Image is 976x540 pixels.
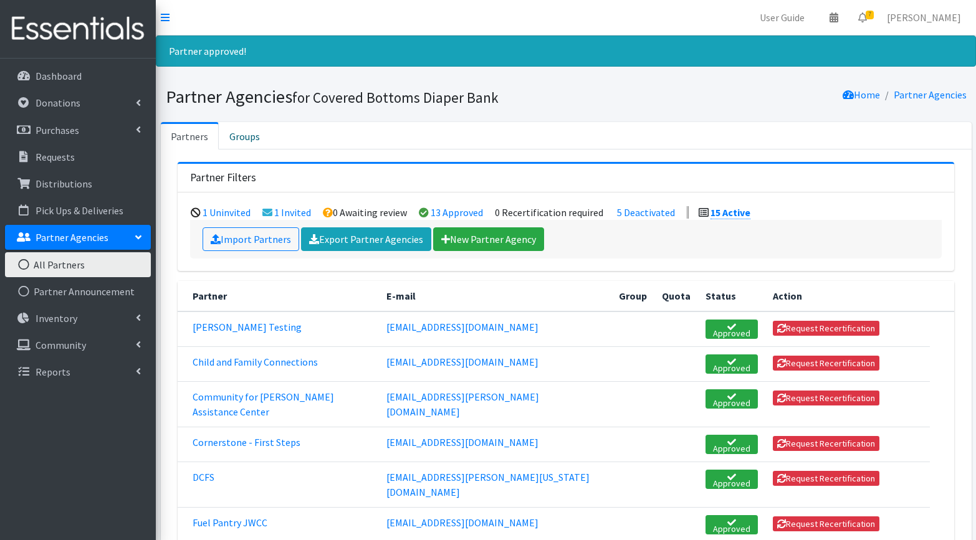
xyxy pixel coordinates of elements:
[161,122,219,149] a: Partners
[431,206,483,219] a: 13 Approved
[773,321,880,336] button: Request Recertification
[379,281,611,311] th: E-mail
[773,516,880,531] button: Request Recertification
[323,206,407,219] li: 0 Awaiting review
[36,366,70,378] p: Reports
[5,252,151,277] a: All Partners
[203,227,299,251] a: Import Partners
[386,436,538,448] a: [EMAIL_ADDRESS][DOMAIN_NAME]
[433,227,544,251] a: New Partner Agency
[773,356,880,371] button: Request Recertification
[5,306,151,331] a: Inventory
[848,5,877,30] a: 7
[5,333,151,358] a: Community
[193,391,334,418] a: Community for [PERSON_NAME] Assistance Center
[36,97,80,109] p: Donations
[5,64,151,88] a: Dashboard
[178,281,379,311] th: Partner
[36,339,86,351] p: Community
[36,70,82,82] p: Dashboard
[193,356,318,368] a: Child and Family Connections
[5,359,151,384] a: Reports
[706,470,758,489] a: Approved
[274,206,311,219] a: 1 Invited
[193,436,300,448] a: Cornerstone - First Steps
[36,178,92,190] p: Distributions
[706,320,758,339] a: Approved
[386,471,590,498] a: [EMAIL_ADDRESS][PERSON_NAME][US_STATE][DOMAIN_NAME]
[36,124,79,136] p: Purchases
[219,122,270,149] a: Groups
[36,204,123,217] p: Pick Ups & Deliveries
[773,391,880,405] button: Request Recertification
[5,90,151,115] a: Donations
[710,206,750,219] a: 15 Active
[773,471,880,486] button: Request Recertification
[706,435,758,454] a: Approved
[750,5,815,30] a: User Guide
[706,354,758,374] a: Approved
[773,436,880,451] button: Request Recertification
[706,515,758,534] a: Approved
[877,5,971,30] a: [PERSON_NAME]
[193,471,214,483] a: DCFS
[301,227,431,251] a: Export Partner Agencies
[36,312,77,324] p: Inventory
[36,151,75,163] p: Requests
[5,8,151,50] img: HumanEssentials
[5,225,151,250] a: Partner Agencies
[386,321,538,333] a: [EMAIL_ADDRESS][DOMAIN_NAME]
[5,198,151,223] a: Pick Ups & Deliveries
[386,391,539,418] a: [EMAIL_ADDRESS][PERSON_NAME][DOMAIN_NAME]
[166,86,562,108] h1: Partner Agencies
[617,206,675,219] a: 5 Deactivated
[203,206,251,219] a: 1 Uninvited
[611,281,654,311] th: Group
[193,516,267,529] a: Fuel Pantry JWCC
[5,144,151,169] a: Requests
[654,281,698,311] th: Quota
[765,281,930,311] th: Action
[386,516,538,529] a: [EMAIL_ADDRESS][DOMAIN_NAME]
[843,88,880,101] a: Home
[698,281,765,311] th: Status
[386,356,538,368] a: [EMAIL_ADDRESS][DOMAIN_NAME]
[5,118,151,143] a: Purchases
[495,206,603,219] li: 0 Recertification required
[193,321,302,333] a: [PERSON_NAME] Testing
[706,389,758,409] a: Approved
[5,279,151,304] a: Partner Announcement
[36,231,108,244] p: Partner Agencies
[866,11,874,19] span: 7
[894,88,967,101] a: Partner Agencies
[292,88,499,107] small: for Covered Bottoms Diaper Bank
[190,171,256,184] h3: Partner Filters
[5,171,151,196] a: Distributions
[156,36,976,67] div: Partner approved!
